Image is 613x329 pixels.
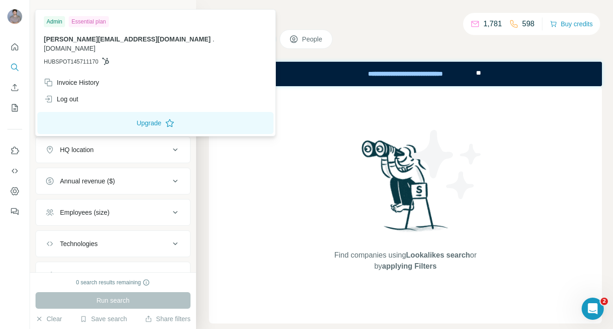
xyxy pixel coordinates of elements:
[161,6,196,19] button: Hide
[36,233,190,255] button: Technologies
[44,45,95,52] span: [DOMAIN_NAME]
[44,35,211,43] span: [PERSON_NAME][EMAIL_ADDRESS][DOMAIN_NAME]
[7,9,22,24] img: Avatar
[213,35,214,43] span: .
[209,62,602,86] iframe: Banner
[7,203,22,220] button: Feedback
[145,314,190,323] button: Share filters
[44,94,78,104] div: Log out
[7,183,22,200] button: Dashboard
[36,139,190,161] button: HQ location
[7,39,22,55] button: Quick start
[302,35,323,44] span: People
[483,18,502,29] p: 1,781
[36,8,65,17] div: New search
[60,176,115,186] div: Annual revenue ($)
[7,59,22,76] button: Search
[36,170,190,192] button: Annual revenue ($)
[209,11,602,24] h4: Search
[76,278,150,287] div: 0 search results remaining
[522,18,535,29] p: 598
[69,16,109,27] div: Essential plan
[60,239,98,248] div: Technologies
[44,78,99,87] div: Invoice History
[7,79,22,96] button: Enrich CSV
[406,251,470,259] span: Lookalikes search
[550,18,593,30] button: Buy credits
[37,112,274,134] button: Upgrade
[36,264,190,286] button: Keywords
[7,163,22,179] button: Use Surfe API
[60,145,94,154] div: HQ location
[44,16,65,27] div: Admin
[601,298,608,305] span: 2
[60,208,109,217] div: Employees (size)
[60,270,88,280] div: Keywords
[7,142,22,159] button: Use Surfe on LinkedIn
[36,201,190,223] button: Employees (size)
[44,58,98,66] span: HUBSPOT145711170
[382,262,436,270] span: applying Filters
[405,123,488,206] img: Surfe Illustration - Stars
[80,314,127,323] button: Save search
[7,100,22,116] button: My lists
[582,298,604,320] iframe: Intercom live chat
[332,250,479,272] span: Find companies using or by
[36,314,62,323] button: Clear
[357,138,453,241] img: Surfe Illustration - Woman searching with binoculars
